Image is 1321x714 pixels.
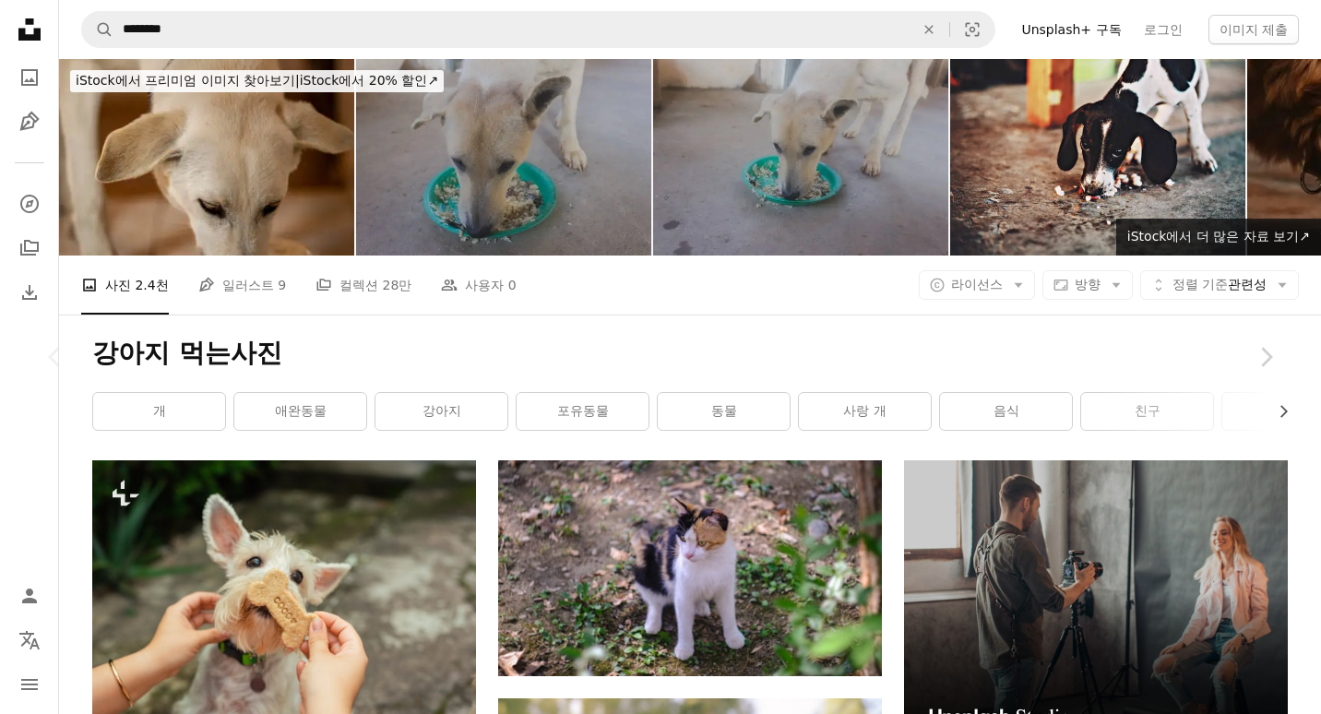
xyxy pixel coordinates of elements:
[1075,277,1101,292] span: 방향
[950,59,1245,256] img: 강아지는 바닥에서 스크랩을 먹는다
[11,230,48,267] a: 컬렉션
[919,270,1035,300] button: 라이선스
[498,560,882,577] a: 밖에 서 있는 고양이
[278,275,286,295] span: 9
[1010,15,1132,44] a: Unsplash+ 구독
[1172,277,1228,292] span: 정렬 기준
[940,393,1072,430] a: 음식
[11,622,48,659] button: 언어
[93,393,225,430] a: 개
[653,59,948,256] img: 녹색 플레이트에 찹쌀을 먹는 개
[950,12,994,47] button: 시각적 검색
[59,59,354,256] img: 젊은 국내 개
[11,185,48,222] a: 탐색
[1210,268,1321,446] a: 다음
[1172,276,1267,294] span: 관련성
[92,337,1288,370] h1: 강아지 먹는사진
[517,393,649,430] a: 포유동물
[799,393,931,430] a: 사랑 개
[234,393,366,430] a: 애완동물
[375,393,507,430] a: 강아지
[92,579,476,596] a: 빵 한 조각을 먹고 있는 작은 흰 개
[11,59,48,96] a: 사진
[59,59,455,103] a: iStock에서 프리미엄 이미지 찾아보기|iStock에서 20% 할인↗
[1133,15,1194,44] a: 로그인
[356,59,651,256] img: 녹색 플레이트에 찹쌀을 먹는 개
[658,393,790,430] a: 동물
[11,103,48,140] a: 일러스트
[951,277,1003,292] span: 라이선스
[1042,270,1133,300] button: 방향
[70,70,444,92] div: iStock에서 20% 할인 ↗
[1140,270,1299,300] button: 정렬 기준관련성
[81,11,995,48] form: 사이트 전체에서 이미지 찾기
[441,256,516,315] a: 사용자 0
[909,12,949,47] button: 삭제
[508,275,517,295] span: 0
[383,275,412,295] span: 28만
[76,73,300,88] span: iStock에서 프리미엄 이미지 찾아보기 |
[82,12,113,47] button: Unsplash 검색
[11,577,48,614] a: 로그인 / 가입
[1081,393,1213,430] a: 친구
[498,460,882,676] img: 밖에 서 있는 고양이
[1208,15,1299,44] button: 이미지 제출
[198,256,286,315] a: 일러스트 9
[1127,229,1310,244] span: iStock에서 더 많은 자료 보기 ↗
[11,666,48,703] button: 메뉴
[1116,219,1321,256] a: iStock에서 더 많은 자료 보기↗
[315,256,411,315] a: 컬렉션 28만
